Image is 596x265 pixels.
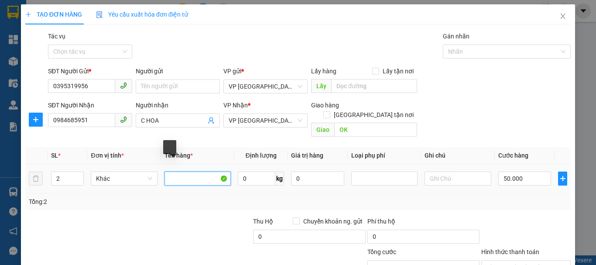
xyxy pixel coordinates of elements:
span: Định lượng [246,152,277,159]
input: Dọc đường [334,123,417,137]
input: VD: Bàn, Ghế [164,172,231,186]
label: Gán nhãn [443,33,469,40]
th: Loại phụ phí [348,147,421,164]
span: plus [25,11,31,17]
th: Ghi chú [421,147,494,164]
img: logo.jpg [11,11,55,55]
div: Phí thu hộ [367,217,480,230]
span: VP Nhận [223,102,248,109]
span: VP Bình Lộc [229,80,302,93]
span: plus [558,175,567,182]
div: Tổng: 2 [29,197,231,206]
span: kg [275,172,284,186]
span: Cước hàng [498,152,528,159]
label: Hình thức thanh toán [481,248,539,255]
span: Lấy tận nơi [379,66,417,76]
span: Khác [96,172,152,185]
span: Lấy hàng [311,68,336,75]
span: VP Mỹ Đình [229,114,302,127]
div: VP gửi [223,66,308,76]
div: Người nhận [136,100,220,110]
span: Chuyển khoản ng. gửi [300,217,366,226]
input: 0 [291,172,344,186]
span: Đơn vị tính [91,152,123,159]
input: Ghi Chú [425,172,491,186]
span: Giá trị hàng [291,152,323,159]
span: Thu Hộ [253,218,273,225]
div: SĐT Người Gửi [48,66,132,76]
span: plus [29,116,42,123]
button: plus [558,172,567,186]
button: Close [551,4,575,29]
span: user-add [208,117,215,124]
label: Tác vụ [48,33,65,40]
span: Giao hàng [311,102,339,109]
span: close [559,13,566,20]
div: SĐT Người Nhận [48,100,132,110]
span: Yêu cầu xuất hóa đơn điện tử [96,11,188,18]
span: Tổng cước [367,248,396,255]
span: TẠO ĐƠN HÀNG [25,11,82,18]
span: Giao [311,123,334,137]
li: Hotline: 1900252555 [82,32,365,43]
span: Lấy [311,79,331,93]
span: SL [51,152,58,159]
li: Cổ Đạm, xã [GEOGRAPHIC_DATA], [GEOGRAPHIC_DATA] [82,21,365,32]
button: delete [29,172,43,186]
b: GỬI : VP [GEOGRAPHIC_DATA] [11,63,130,93]
input: Dọc đường [331,79,417,93]
div: Người gửi [136,66,220,76]
button: plus [29,113,43,127]
span: [GEOGRAPHIC_DATA] tận nơi [330,110,417,120]
img: icon [96,11,103,18]
span: phone [120,116,127,123]
span: Tên hàng [164,152,193,159]
span: phone [120,82,127,89]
